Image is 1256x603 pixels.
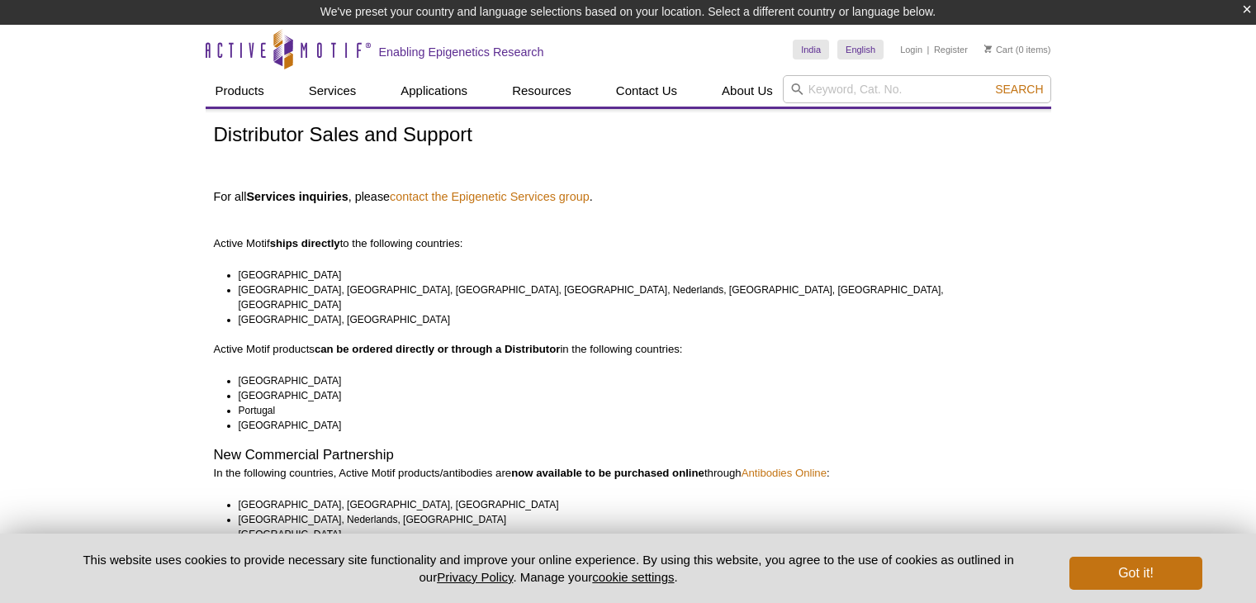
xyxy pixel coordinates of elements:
a: Cart [984,44,1013,55]
li: (0 items) [984,40,1051,59]
a: Products [206,75,274,107]
li: [GEOGRAPHIC_DATA] [239,373,1028,388]
a: About Us [712,75,783,107]
p: This website uses cookies to provide necessary site functionality and improve your online experie... [55,551,1043,586]
li: [GEOGRAPHIC_DATA], Nederlands, [GEOGRAPHIC_DATA] [239,512,1028,527]
a: Antibodies Online [742,467,827,479]
p: Active Motif to the following countries: [214,207,1043,251]
a: Register [934,44,968,55]
p: Active Motif products in the following countries: [214,342,1043,357]
a: India [793,40,829,59]
h1: Distributor Sales and Support [214,124,1043,148]
li: | [927,40,930,59]
p: In the following countries, Active Motif products/antibodies are through : [214,466,1043,481]
a: Privacy Policy [437,570,513,584]
li: [GEOGRAPHIC_DATA] [239,388,1028,403]
h2: Enabling Epigenetics Research [379,45,544,59]
a: contact the Epigenetic Services group [390,189,590,204]
strong: ships directly [270,237,340,249]
a: English [837,40,884,59]
li: Portugal [239,403,1028,418]
li: [GEOGRAPHIC_DATA] [239,268,1028,283]
li: [GEOGRAPHIC_DATA] [239,418,1028,433]
strong: can be ordered directly or through a Distributor [315,343,561,355]
h4: For all , please . [214,189,1043,204]
button: cookie settings [592,570,674,584]
a: Contact Us [606,75,687,107]
a: Services [299,75,367,107]
button: Search [990,82,1048,97]
a: Login [900,44,922,55]
li: [GEOGRAPHIC_DATA], [GEOGRAPHIC_DATA] [239,312,1028,327]
input: Keyword, Cat. No. [783,75,1051,103]
button: Got it! [1069,557,1201,590]
img: Your Cart [984,45,992,53]
li: [GEOGRAPHIC_DATA], [GEOGRAPHIC_DATA], [GEOGRAPHIC_DATA] [239,497,1028,512]
li: [GEOGRAPHIC_DATA] [239,527,1028,542]
a: Applications [391,75,477,107]
strong: Services inquiries [246,190,348,203]
h2: New Commercial Partnership [214,448,1043,463]
strong: now available to be purchased online [511,467,704,479]
li: [GEOGRAPHIC_DATA], [GEOGRAPHIC_DATA], [GEOGRAPHIC_DATA], [GEOGRAPHIC_DATA], Nederlands, [GEOGRAPH... [239,283,1028,312]
span: Search [995,83,1043,96]
a: Resources [502,75,581,107]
